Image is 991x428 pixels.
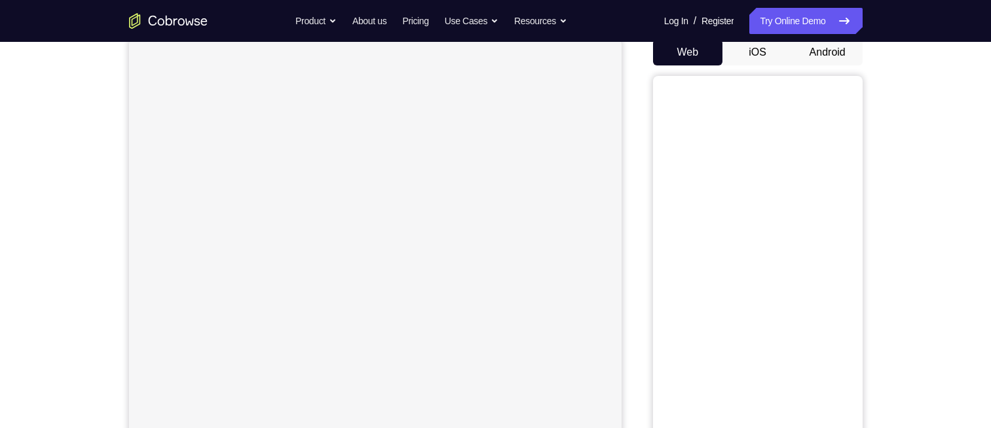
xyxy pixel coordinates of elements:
button: Android [793,39,863,65]
a: About us [352,8,386,34]
a: Register [701,8,734,34]
a: Pricing [402,8,428,34]
a: Log In [664,8,688,34]
span: / [694,13,696,29]
button: Resources [514,8,567,34]
a: Try Online Demo [749,8,862,34]
button: Product [295,8,337,34]
button: Web [653,39,723,65]
button: iOS [722,39,793,65]
a: Go to the home page [129,13,208,29]
button: Use Cases [445,8,498,34]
